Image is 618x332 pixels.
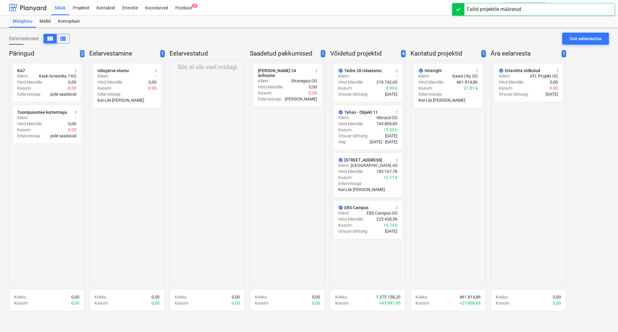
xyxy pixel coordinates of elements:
p: Hind kliendile : [338,168,364,174]
p: 0,00 [68,121,76,127]
p: - [155,73,157,79]
span: Märgi kui tegemata [338,205,343,210]
p: Kasum : [14,300,28,306]
p: Kesk-Ameerika 7 KÜ [39,73,76,79]
p: [DATE] - [DATE] [370,139,397,145]
iframe: Chat Widget [588,303,618,332]
span: more_vert [394,205,399,210]
p: 0.00 [68,127,76,133]
p: Klient : [97,73,109,79]
p: Nitrotol OÜ [377,115,397,121]
span: more_vert [555,68,560,73]
p: - [75,115,76,121]
p: 0.00 [68,85,76,91]
p: Eelarvestaja : [17,133,41,139]
p: 0.00 [550,85,558,91]
p: Päringud [9,49,78,58]
p: 27.81 k [464,85,478,91]
p: Kasum : [258,90,272,96]
button: Uus eelarvestus [562,33,609,45]
p: [GEOGRAPHIC_DATA] AS [351,162,397,168]
div: Tehas - Objekt 11 [344,110,378,115]
p: Kokku : [94,294,107,300]
p: Hind kliendile : [17,79,43,85]
span: Märgi kui tegemata [338,110,343,115]
p: 0,00 [232,300,240,306]
p: 12.11 k [384,174,397,180]
p: Kasum : [338,222,352,228]
span: Märgi kui tegemata [338,158,343,162]
p: EBS Campus OÜ [367,210,397,216]
p: Kai-Liis [PERSON_NAME] [97,97,144,103]
p: + 45 847,95 [379,300,400,306]
p: Eelarvestaja : [17,91,41,97]
p: Klient : [338,210,350,216]
span: Märgi kui tegemata [499,68,504,73]
p: 0,00 [71,294,79,300]
p: Kokku : [335,294,348,300]
p: 745 809,83 [376,121,397,127]
p: Ära eelarvesta [491,49,559,58]
p: 0,00 [312,300,320,306]
p: 0,00 [550,79,558,85]
span: Märgi kui tegemata [338,68,343,73]
p: Kasum : [94,300,109,306]
p: [DATE] [385,91,397,97]
div: Failid projektile määratud [467,6,521,13]
p: Hind kliendile : [338,216,364,222]
a: Müügitoru [9,15,36,27]
p: 1 375 158,20 [376,294,400,300]
p: Hind kliendile : [258,84,283,90]
span: more_vert [314,68,319,73]
p: Klient : [338,73,350,79]
p: 218 742,00 [376,79,397,85]
p: - [396,73,397,79]
p: Otsuse tähtaeg : [499,91,529,97]
p: Kasum : [17,85,31,91]
a: Kontoplaan [54,15,84,27]
span: more_vert [475,68,479,73]
p: Otsuse tähtaeg : [338,91,368,97]
span: more_vert [154,68,158,73]
p: Kai-Liis [PERSON_NAME] [419,97,465,103]
p: ATL Projekt OÜ [530,73,558,79]
p: Kai-Liis [PERSON_NAME] [338,187,385,193]
p: Kokku : [175,294,187,300]
p: Hind kliendile : [338,79,364,85]
span: 3 [192,4,198,8]
p: pole saadaval [50,91,76,97]
p: Eelarvestaja : [258,96,282,102]
span: more_vert [394,110,399,115]
span: 1 [321,50,325,58]
span: more_vert [73,68,78,73]
p: Otsuse tähtaeg : [338,133,368,139]
p: Kawe City OÜ [452,73,478,79]
p: Kasum : [338,85,352,91]
p: Klient : [419,73,430,79]
span: Kuva veergudena [46,35,54,42]
p: Kokku : [14,294,27,300]
div: Uibojärve elamu [97,68,129,73]
p: 8.00 k [386,85,397,91]
p: 0,00 [553,294,561,300]
p: Kasum : [17,127,31,133]
p: 0,00 [553,300,561,306]
p: Hind kliendile : [499,79,524,85]
div: Eelarvestused [9,34,70,43]
p: Eelarvestatud [170,49,243,58]
p: Hind kliendile : [338,121,364,127]
p: Kasum : [499,85,513,91]
p: 185 167,78 [376,168,397,174]
p: Klient : [338,162,350,168]
span: 4 [401,50,406,58]
p: Strategius OÜ [291,78,317,84]
p: Hind kliendile : [17,121,43,127]
p: Klient : [258,78,269,84]
a: Mallid [36,15,54,27]
span: Märgi kui tegemata [419,68,423,73]
p: 0,00 [151,294,160,300]
p: 0.00 [148,85,157,91]
p: [DATE] [546,91,558,97]
p: Kasum : [175,300,189,306]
